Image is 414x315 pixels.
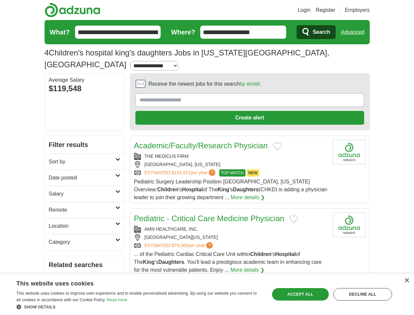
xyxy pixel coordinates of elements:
[134,251,322,273] span: ... of the Pediatric Cardiac Critical Care Unit within 's of The 's . You'll lead a prestigious a...
[49,206,115,214] h2: Remote
[16,291,257,302] span: This website uses cookies to improve user experience and to enable personalised advertising. By u...
[171,27,195,37] label: Where?
[134,153,327,160] div: THE MEDICUS FIRM
[45,47,49,59] span: 4
[333,288,392,301] div: Decline all
[107,298,127,302] a: Read more, opens a new window
[316,6,335,14] a: Register
[49,190,115,198] h2: Salary
[143,259,155,265] strong: King
[49,222,115,230] h2: Location
[218,187,229,192] strong: King
[49,238,115,246] h2: Category
[16,304,262,310] div: Show details
[145,242,214,249] a: ESTIMATED:$79,066per year?
[250,251,271,257] strong: Children
[233,187,259,192] strong: Daughters
[49,77,120,83] div: Average Salary
[134,161,327,168] div: [GEOGRAPHIC_DATA], [US_STATE]
[148,80,261,88] span: Receive the newest jobs for this search :
[247,169,259,177] span: NEW
[135,111,364,125] button: Create alert
[134,214,285,223] a: Pediatric - Critical Care Medicine Physician
[209,169,215,176] span: ?
[345,6,370,14] a: Employers
[219,169,245,177] span: TOP MATCH
[45,202,124,218] a: Remote
[275,251,296,257] strong: Hospital
[16,278,246,287] div: This website uses cookies
[45,186,124,202] a: Salary
[24,305,56,309] span: Show details
[404,278,409,283] div: Close
[289,215,298,223] button: Add to favorite jobs
[333,213,365,237] img: Company logo
[182,187,203,192] strong: Hospital
[341,26,364,39] a: Advanced
[45,3,100,17] img: Adzuna logo
[171,243,188,248] span: $79,066
[49,158,115,166] h2: Sort by
[298,6,310,14] a: Login
[231,194,265,201] a: More details ❯
[45,136,124,154] h2: Filter results
[230,266,265,274] a: More details ❯
[158,259,184,265] strong: Daughters
[240,81,259,87] a: by email
[206,242,213,249] span: ?
[157,187,179,192] strong: Children
[297,25,336,39] button: Search
[50,27,70,37] label: What?
[145,169,217,177] a: ESTIMATED:$116,021per year?
[49,174,115,182] h2: Date posted
[45,48,329,69] h1: Children's hospital king's daughters Jobs in [US_STATE][GEOGRAPHIC_DATA], [GEOGRAPHIC_DATA]
[45,218,124,234] a: Location
[134,179,327,200] span: Pediatric Surgery Leadership Position [GEOGRAPHIC_DATA], [US_STATE] Overview: 's of The 's (CHKD)...
[333,140,365,164] img: Company logo
[171,170,190,175] span: $116,021
[273,142,282,150] button: Add to favorite jobs
[134,141,268,150] a: Academic/Faculty/Research Physician
[134,234,327,241] div: [GEOGRAPHIC_DATA][US_STATE]
[45,154,124,170] a: Sort by
[134,226,327,233] div: AMN HEALTHCARE, INC.
[45,234,124,250] a: Category
[313,26,330,39] span: Search
[45,170,124,186] a: Date posted
[272,288,329,301] div: Accept all
[49,260,120,270] h2: Related searches
[49,83,120,94] div: $119,548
